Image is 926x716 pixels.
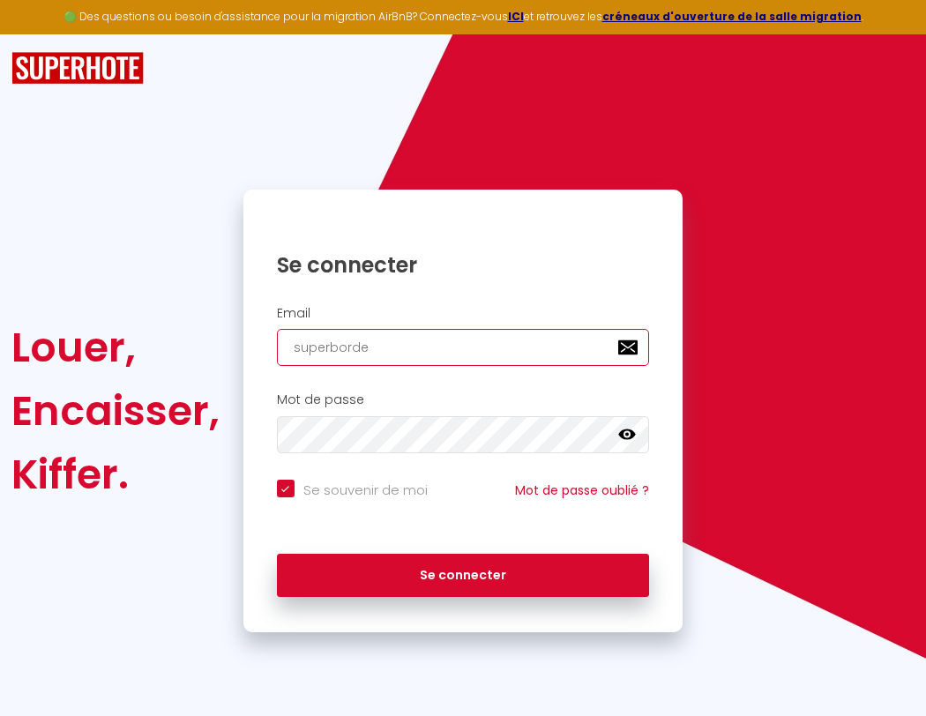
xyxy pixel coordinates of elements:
[11,316,220,379] div: Louer,
[11,52,144,85] img: SuperHote logo
[277,392,650,407] h2: Mot de passe
[277,306,650,321] h2: Email
[508,9,524,24] a: ICI
[14,7,67,60] button: Ouvrir le widget de chat LiveChat
[277,251,650,279] h1: Se connecter
[515,481,649,499] a: Mot de passe oublié ?
[11,379,220,443] div: Encaisser,
[277,554,650,598] button: Se connecter
[602,9,862,24] a: créneaux d'ouverture de la salle migration
[277,329,650,366] input: Ton Email
[11,443,220,506] div: Kiffer.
